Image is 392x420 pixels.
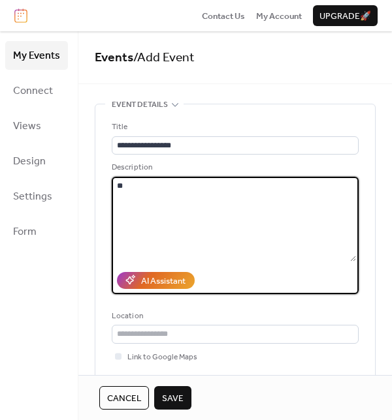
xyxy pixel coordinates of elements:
div: AI Assistant [141,275,186,288]
span: Event details [112,98,168,112]
div: Location [112,310,356,323]
a: My Events [5,41,68,70]
img: logo [14,8,27,23]
button: AI Assistant [117,272,195,289]
span: Settings [13,187,52,207]
a: Settings [5,182,68,211]
a: Views [5,112,68,140]
span: Link to Google Maps [127,351,197,364]
span: Views [13,116,41,137]
div: Description [112,161,356,174]
span: Connect [13,81,53,102]
a: Contact Us [202,9,245,22]
button: Save [154,386,191,410]
span: My Events [13,46,60,67]
a: My Account [256,9,302,22]
span: My Account [256,10,302,23]
span: Contact Us [202,10,245,23]
span: Cancel [107,392,141,405]
a: Form [5,217,68,246]
button: Upgrade🚀 [313,5,378,26]
span: Upgrade 🚀 [319,10,371,23]
span: Form [13,222,37,243]
a: Connect [5,76,68,105]
span: Design [13,151,46,172]
div: Title [112,121,356,134]
button: Cancel [99,386,149,410]
a: Events [95,46,133,70]
span: Save [162,392,184,405]
span: / Add Event [133,46,195,70]
a: Design [5,147,68,175]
